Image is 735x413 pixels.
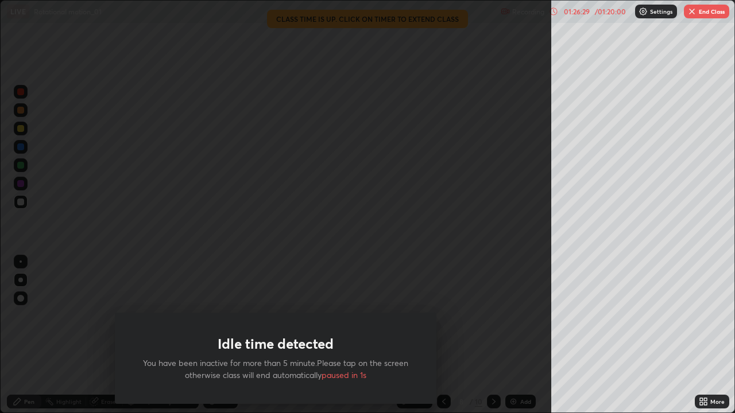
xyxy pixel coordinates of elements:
span: paused in 1s [322,369,366,380]
img: end-class-cross [687,7,697,16]
div: More [710,399,725,404]
h1: Idle time detected [218,336,334,352]
p: You have been inactive for more than 5 minute.Please tap on the screen otherwise class will end a... [142,357,409,381]
p: Settings [650,9,672,14]
div: 01:26:29 [560,8,593,15]
div: / 01:20:00 [593,8,628,15]
button: End Class [684,5,729,18]
img: class-settings-icons [639,7,648,16]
